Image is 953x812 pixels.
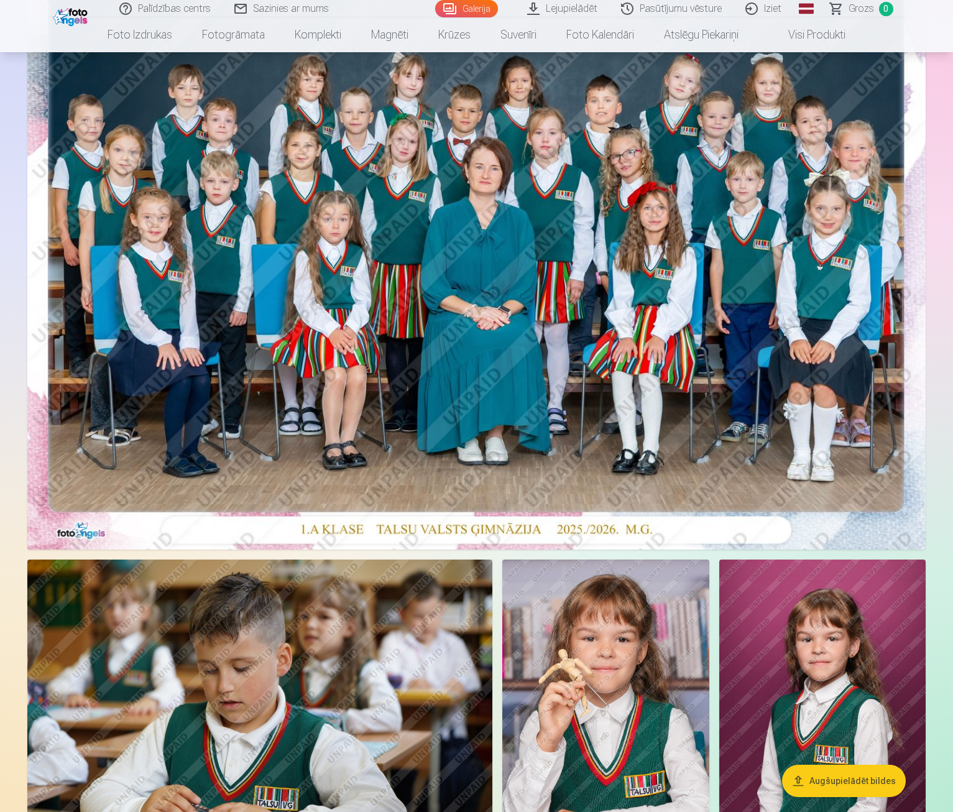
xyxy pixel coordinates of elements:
[423,17,486,52] a: Krūzes
[93,17,187,52] a: Foto izdrukas
[280,17,356,52] a: Komplekti
[879,2,893,16] span: 0
[187,17,280,52] a: Fotogrāmata
[849,1,874,16] span: Grozs
[649,17,753,52] a: Atslēgu piekariņi
[551,17,649,52] a: Foto kalendāri
[53,5,91,26] img: /fa1
[486,17,551,52] a: Suvenīri
[356,17,423,52] a: Magnēti
[753,17,860,52] a: Visi produkti
[782,765,906,797] button: Augšupielādēt bildes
